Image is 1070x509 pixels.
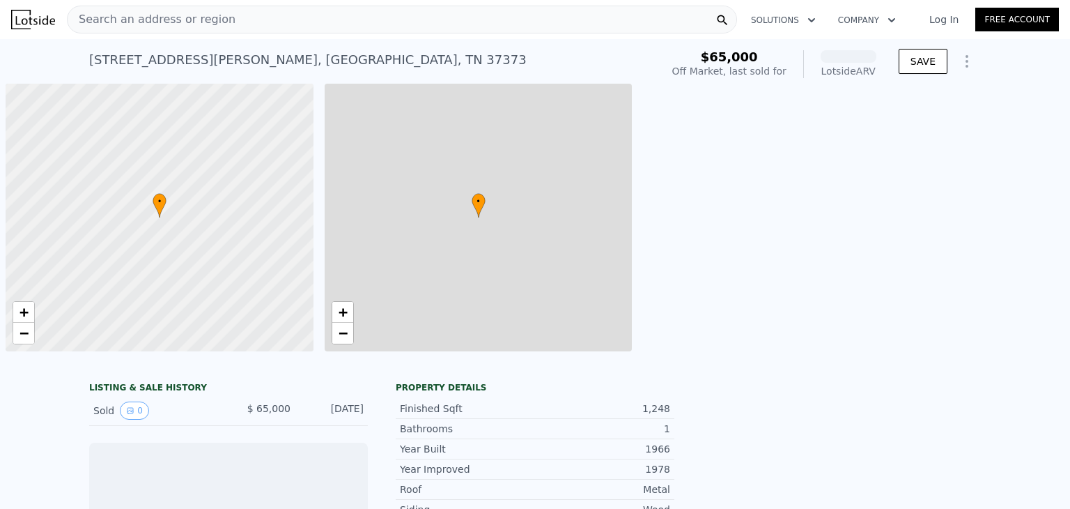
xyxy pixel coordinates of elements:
div: 1966 [535,442,670,456]
div: Metal [535,483,670,496]
div: Off Market, last sold for [672,64,786,78]
a: Zoom out [332,323,353,344]
div: • [153,193,166,218]
span: + [338,303,347,321]
div: Sold [93,402,217,420]
span: • [153,195,166,208]
span: Search an address or region [68,11,235,28]
span: $65,000 [701,50,758,64]
img: Lotside [11,10,55,29]
span: $ 65,000 [247,403,290,414]
button: Company [827,8,907,33]
div: Property details [396,382,674,393]
div: [DATE] [302,402,364,420]
a: Zoom in [332,302,353,323]
div: 1978 [535,462,670,476]
div: LISTING & SALE HISTORY [89,382,368,396]
button: Show Options [953,47,981,75]
div: • [472,193,486,218]
button: Solutions [740,8,827,33]
span: − [338,324,347,342]
span: − [20,324,29,342]
span: • [472,195,486,208]
div: Year Built [400,442,535,456]
span: + [20,303,29,321]
div: 1,248 [535,402,670,416]
div: Bathrooms [400,422,535,436]
a: Log In [913,13,975,26]
div: 1 [535,422,670,436]
div: [STREET_ADDRESS][PERSON_NAME] , [GEOGRAPHIC_DATA] , TN 37373 [89,50,527,70]
div: Roof [400,483,535,496]
div: Lotside ARV [821,64,876,78]
div: Finished Sqft [400,402,535,416]
a: Zoom in [13,302,34,323]
button: View historical data [120,402,149,420]
button: SAVE [899,49,947,74]
div: Year Improved [400,462,535,476]
a: Zoom out [13,323,34,344]
a: Free Account [975,8,1059,31]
